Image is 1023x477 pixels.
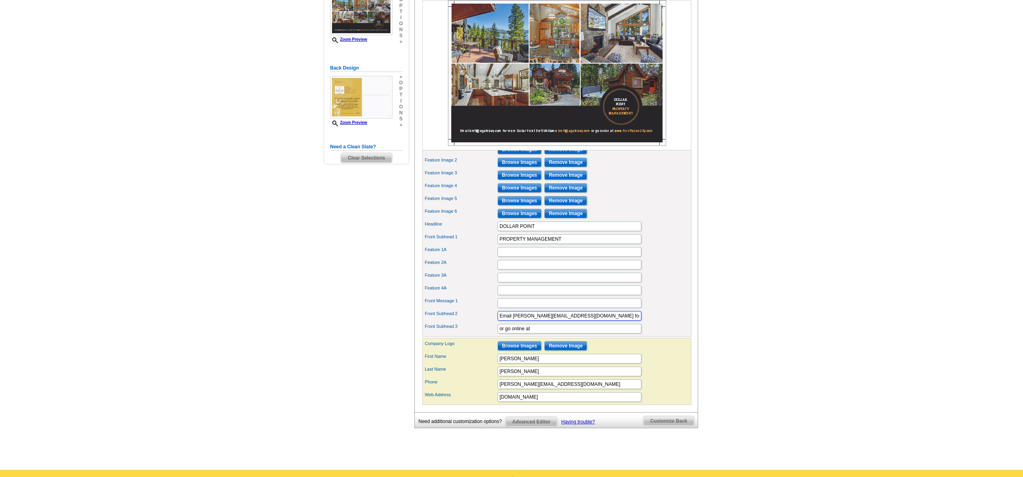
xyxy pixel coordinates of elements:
[863,291,1023,477] iframe: LiveChat chat widget
[425,195,497,202] label: Feature Image 5
[399,122,403,128] span: »
[399,116,403,122] span: s
[505,417,557,427] a: Advanced Editor
[425,297,497,304] label: Front Message 1
[425,340,497,347] label: Company Logo
[544,341,587,351] input: Remove Image
[399,98,403,104] span: i
[544,170,587,180] input: Remove Image
[399,3,403,9] span: p
[399,92,403,98] span: t
[399,86,403,92] span: p
[425,391,497,398] label: Web Address
[643,416,694,426] span: Customize Back
[425,353,497,360] label: First Name
[425,310,497,317] label: Front Subhead 2
[506,417,557,427] span: Advanced Editor
[544,209,587,218] input: Remove Image
[544,183,587,193] input: Remove Image
[330,76,392,118] img: Z18888655_00001_2.jpg
[425,170,497,176] label: Feature Image 3
[425,272,497,279] label: Feature 3A
[498,196,541,206] input: Browse Images
[330,120,367,125] a: Zoom Preview
[399,9,403,15] span: t
[425,157,497,164] label: Feature Image 2
[425,366,497,373] label: Last Name
[330,37,367,42] a: Zoom Preview
[399,110,403,116] span: n
[544,196,587,206] input: Remove Image
[330,64,403,72] h5: Back Design
[425,208,497,215] label: Feature Image 6
[425,323,497,330] label: Front Subhead 3
[399,21,403,27] span: o
[399,33,403,39] span: s
[498,158,541,167] input: Browse Images
[544,158,587,167] input: Remove Image
[425,259,497,266] label: Feature 2A
[498,183,541,193] input: Browse Images
[561,419,595,425] a: Having trouble?
[425,221,497,228] label: Headline
[399,15,403,21] span: i
[399,74,403,80] span: »
[418,417,505,427] div: Need additional customization options?
[399,27,403,33] span: n
[448,0,666,146] img: Z18888655_00001_1.jpg
[425,182,497,189] label: Feature Image 4
[399,80,403,86] span: o
[399,104,403,110] span: o
[341,153,392,163] span: Clear Selections
[425,379,497,385] label: Phone
[425,234,497,240] label: Front Subhead 1
[330,143,403,151] h5: Need a Clean Slate?
[425,285,497,291] label: Feature 4A
[425,246,497,253] label: Feature 1A
[498,341,541,351] input: Browse Images
[399,39,403,45] span: »
[498,209,541,218] input: Browse Images
[498,170,541,180] input: Browse Images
